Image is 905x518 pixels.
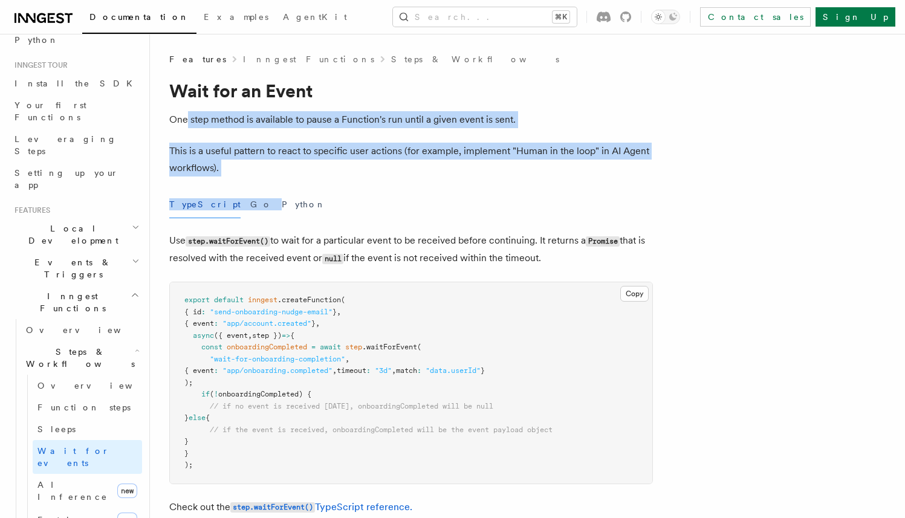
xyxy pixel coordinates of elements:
kbd: ⌘K [553,11,569,23]
code: step.waitForEvent() [186,236,270,247]
span: , [316,319,320,328]
a: AgentKit [276,4,354,33]
span: .createFunction [277,296,341,304]
span: Features [10,206,50,215]
button: Go [250,191,272,218]
span: { [206,413,210,422]
span: Python [15,35,59,45]
a: Python [10,29,142,51]
span: , [345,355,349,363]
span: await [320,343,341,351]
span: : [214,319,218,328]
span: // if no event is received [DATE], onboardingCompleted will be null [210,402,493,410]
span: Features [169,53,226,65]
span: ( [341,296,345,304]
span: } [184,449,189,458]
a: Your first Functions [10,94,142,128]
span: Install the SDK [15,79,140,88]
span: "3d" [375,366,392,375]
a: Leveraging Steps [10,128,142,162]
span: timeout [337,366,366,375]
span: , [392,366,396,375]
button: Inngest Functions [10,285,142,319]
a: Contact sales [700,7,811,27]
button: Toggle dark mode [651,10,680,24]
span: match [396,366,417,375]
span: Documentation [89,12,189,22]
span: Overview [26,325,151,335]
span: } [332,308,337,316]
button: Steps & Workflows [21,341,142,375]
span: , [248,331,252,340]
span: } [311,319,316,328]
span: new [117,484,137,498]
p: This is a useful pattern to react to specific user actions (for example, implement "Human in the ... [169,143,653,176]
span: Function steps [37,403,131,412]
span: else [189,413,206,422]
span: "send-onboarding-nudge-email" [210,308,332,316]
span: { event [184,366,214,375]
span: step [345,343,362,351]
span: "app/account.created" [222,319,311,328]
a: Steps & Workflows [391,53,559,65]
span: ); [184,461,193,469]
button: Local Development [10,218,142,251]
span: if [201,390,210,398]
span: Inngest Functions [10,290,131,314]
span: const [201,343,222,351]
a: Overview [21,319,142,341]
a: Examples [196,4,276,33]
span: Wait for events [37,446,109,468]
a: Inngest Functions [243,53,374,65]
code: null [322,254,343,264]
a: AI Inferencenew [33,474,142,508]
span: ({ event [214,331,248,340]
span: Setting up your app [15,168,118,190]
span: // if the event is received, onboardingCompleted will be the event payload object [210,426,553,434]
span: AI Inference [37,480,108,502]
span: { event [184,319,214,328]
span: Steps & Workflows [21,346,135,370]
a: step.waitForEvent()TypeScript reference. [230,501,412,513]
a: Wait for events [33,440,142,474]
span: default [214,296,244,304]
span: step }) [252,331,282,340]
a: Documentation [82,4,196,34]
span: ! [214,390,218,398]
p: Check out the [169,499,653,516]
span: : [366,366,371,375]
a: Setting up your app [10,162,142,196]
span: Sleeps [37,424,76,434]
span: Events & Triggers [10,256,132,280]
span: Examples [204,12,268,22]
span: { [290,331,294,340]
span: ); [184,378,193,387]
button: Search...⌘K [393,7,577,27]
code: step.waitForEvent() [230,502,315,513]
span: Local Development [10,222,132,247]
p: Use to wait for a particular event to be received before continuing. It returns a that is resolve... [169,232,653,267]
a: Overview [33,375,142,397]
span: , [332,366,337,375]
a: Sign Up [816,7,895,27]
span: , [337,308,341,316]
span: onboardingCompleted [227,343,307,351]
span: => [282,331,290,340]
p: One step method is available to pause a Function's run until a given event is sent. [169,111,653,128]
span: } [184,437,189,445]
span: inngest [248,296,277,304]
span: Inngest tour [10,60,68,70]
button: Copy [620,286,649,302]
span: Overview [37,381,162,390]
span: = [311,343,316,351]
span: Leveraging Steps [15,134,117,156]
span: .waitForEvent [362,343,417,351]
button: Events & Triggers [10,251,142,285]
span: AgentKit [283,12,347,22]
span: : [417,366,421,375]
span: "data.userId" [426,366,481,375]
span: export [184,296,210,304]
a: Install the SDK [10,73,142,94]
span: onboardingCompleted) { [218,390,311,398]
span: { id [184,308,201,316]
